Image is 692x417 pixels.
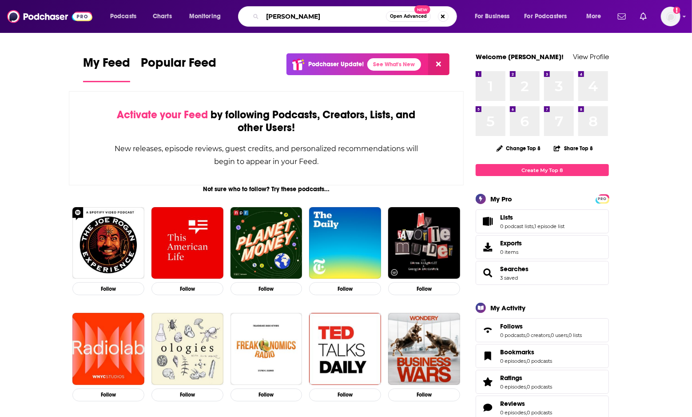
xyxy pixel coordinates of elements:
[309,282,381,295] button: Follow
[526,384,527,390] span: ,
[476,344,609,368] span: Bookmarks
[500,239,522,247] span: Exports
[308,60,364,68] p: Podchaser Update!
[526,332,550,338] a: 0 creators
[151,313,223,385] a: Ologies with Alie Ward
[527,358,552,364] a: 0 podcasts
[388,282,460,295] button: Follow
[500,374,552,382] a: Ratings
[476,209,609,233] span: Lists
[519,9,580,24] button: open menu
[500,348,534,356] span: Bookmarks
[72,207,144,279] img: The Joe Rogan Experience
[533,223,534,229] span: ,
[114,108,419,134] div: by following Podcasts, Creators, Lists, and other Users!
[183,9,232,24] button: open menu
[7,8,92,25] a: Podchaser - Follow, Share and Rate Podcasts
[151,389,223,401] button: Follow
[500,213,513,221] span: Lists
[469,9,521,24] button: open menu
[476,370,609,394] span: Ratings
[388,313,460,385] img: Business Wars
[110,10,136,23] span: Podcasts
[636,9,650,24] a: Show notifications dropdown
[500,374,522,382] span: Ratings
[569,332,582,338] a: 0 lists
[114,142,419,168] div: New releases, episode reviews, guest credits, and personalized recommendations will begin to appe...
[309,207,381,279] img: The Daily
[661,7,680,26] span: Logged in as WE_Broadcast
[500,409,526,416] a: 0 episodes
[231,389,302,401] button: Follow
[500,275,518,281] a: 3 saved
[614,9,629,24] a: Show notifications dropdown
[147,9,177,24] a: Charts
[525,332,526,338] span: ,
[490,304,525,312] div: My Activity
[83,55,130,82] a: My Feed
[72,389,144,401] button: Follow
[83,55,130,76] span: My Feed
[141,55,216,82] a: Popular Feed
[231,282,302,295] button: Follow
[525,10,567,23] span: For Podcasters
[479,401,497,414] a: Reviews
[526,358,527,364] span: ,
[72,282,144,295] button: Follow
[597,195,608,202] a: PRO
[550,332,551,338] span: ,
[500,249,522,255] span: 0 items
[490,195,512,203] div: My Pro
[500,384,526,390] a: 0 episodes
[72,313,144,385] a: Radiolab
[104,9,148,24] button: open menu
[151,207,223,279] img: This American Life
[479,241,497,253] span: Exports
[476,52,564,61] a: Welcome [PERSON_NAME]!
[117,108,208,121] span: Activate your Feed
[568,332,569,338] span: ,
[500,322,582,330] a: Follows
[69,185,464,193] div: Not sure who to follow? Try these podcasts...
[527,409,552,416] a: 0 podcasts
[476,261,609,285] span: Searches
[500,332,525,338] a: 0 podcasts
[309,389,381,401] button: Follow
[386,11,431,22] button: Open AdvancedNew
[527,384,552,390] a: 0 podcasts
[491,143,546,154] button: Change Top 8
[479,267,497,279] a: Searches
[553,140,593,157] button: Share Top 8
[500,348,552,356] a: Bookmarks
[388,207,460,279] img: My Favorite Murder with Karen Kilgariff and Georgia Hardstark
[231,313,302,385] a: Freakonomics Radio
[367,58,421,71] a: See What's New
[479,324,497,337] a: Follows
[189,10,221,23] span: Monitoring
[500,400,552,408] a: Reviews
[500,358,526,364] a: 0 episodes
[586,10,601,23] span: More
[500,213,565,221] a: Lists
[526,409,527,416] span: ,
[476,318,609,342] span: Follows
[388,389,460,401] button: Follow
[551,332,568,338] a: 0 users
[573,52,609,61] a: View Profile
[309,313,381,385] img: TED Talks Daily
[479,215,497,228] a: Lists
[141,55,216,76] span: Popular Feed
[661,7,680,26] img: User Profile
[476,164,609,176] a: Create My Top 8
[390,14,427,19] span: Open Advanced
[476,235,609,259] a: Exports
[661,7,680,26] button: Show profile menu
[231,207,302,279] img: Planet Money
